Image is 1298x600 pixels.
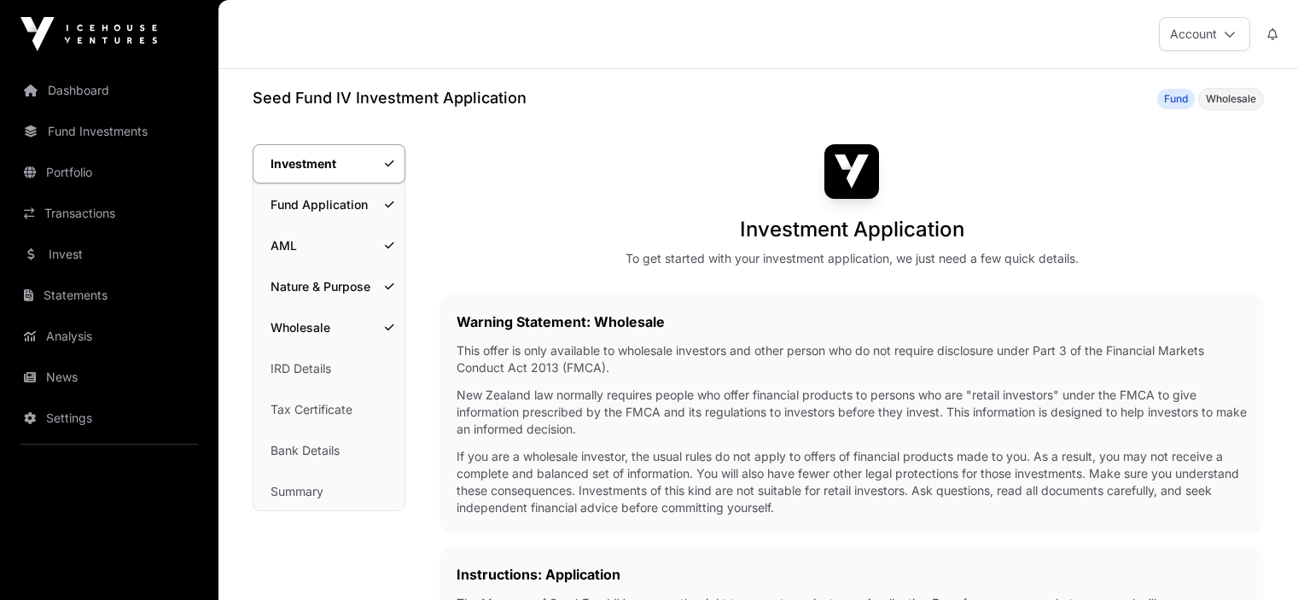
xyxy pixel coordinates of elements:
[824,144,879,199] img: Seed Fund IV
[253,268,405,306] a: Nature & Purpose
[14,154,205,191] a: Portfolio
[14,399,205,437] a: Settings
[1159,17,1250,51] button: Account
[14,236,205,273] a: Invest
[253,227,405,265] a: AML
[253,432,405,469] a: Bank Details
[14,358,205,396] a: News
[14,113,205,150] a: Fund Investments
[253,86,527,110] h1: Seed Fund IV Investment Application
[14,277,205,314] a: Statements
[457,448,1247,516] p: If you are a wholesale investor, the usual rules do not apply to offers of financial products mad...
[253,309,405,347] a: Wholesale
[14,72,205,109] a: Dashboard
[14,195,205,232] a: Transactions
[457,564,1247,585] h2: Instructions: Application
[457,387,1247,438] p: New Zealand law normally requires people who offer financial products to persons who are "retail ...
[253,350,405,387] a: IRD Details
[20,17,157,51] img: Icehouse Ventures Logo
[457,312,1247,332] h2: Warning Statement: Wholesale
[253,473,405,510] a: Summary
[457,342,1247,376] p: This offer is only available to wholesale investors and other person who do not require disclosur...
[1164,92,1188,106] span: Fund
[253,186,405,224] a: Fund Application
[14,317,205,355] a: Analysis
[626,250,1079,267] div: To get started with your investment application, we just need a few quick details.
[253,144,405,183] a: Investment
[740,216,964,243] h1: Investment Application
[253,391,405,428] a: Tax Certificate
[1206,92,1256,106] span: Wholesale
